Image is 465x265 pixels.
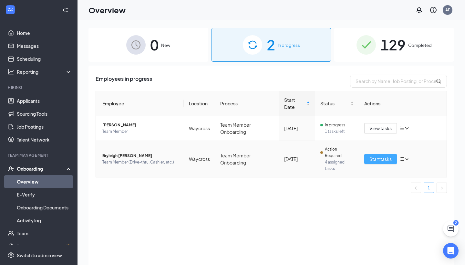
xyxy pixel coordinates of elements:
[17,188,72,201] a: E-Verify
[8,69,14,75] svg: Analysis
[284,125,310,132] div: [DATE]
[278,42,300,48] span: In progress
[424,183,434,193] a: 1
[8,252,14,259] svg: Settings
[17,120,72,133] a: Job Postings
[399,126,405,131] span: bars
[8,85,71,90] div: Hiring
[369,125,392,132] span: View tasks
[17,201,72,214] a: Onboarding Documents
[17,69,72,75] div: Reporting
[359,91,447,116] th: Actions
[411,183,421,193] button: left
[325,122,345,128] span: In progress
[17,39,72,52] a: Messages
[429,6,437,14] svg: QuestionInfo
[364,123,397,133] button: View tasks
[102,128,179,135] span: Team Member
[215,141,279,177] td: Team Member Onboarding
[161,42,170,48] span: New
[17,52,72,65] a: Scheduling
[17,133,72,146] a: Talent Network
[267,34,275,56] span: 2
[405,126,409,131] span: down
[415,6,423,14] svg: Notifications
[102,159,179,165] span: Team Member (Drive-thru, Cashier, etc.)
[443,243,459,259] div: Open Intercom Messenger
[17,227,72,240] a: Team
[325,159,354,172] span: 4 assigned tasks
[380,34,406,56] span: 129
[437,183,447,193] button: right
[8,165,14,172] svg: UserCheck
[17,214,72,227] a: Activity log
[399,156,405,162] span: bars
[102,122,179,128] span: [PERSON_NAME]
[284,96,305,111] span: Start Date
[411,183,421,193] li: Previous Page
[350,75,447,88] input: Search by Name, Job Posting, or Process
[88,5,126,16] h1: Overview
[150,34,159,56] span: 0
[17,94,72,107] a: Applicants
[414,186,418,190] span: left
[184,91,215,116] th: Location
[17,26,72,39] a: Home
[17,165,67,172] div: Onboarding
[96,75,152,88] span: Employees in progress
[315,91,359,116] th: Status
[447,225,455,233] svg: ChatActive
[8,153,71,158] div: Team Management
[440,186,444,190] span: right
[184,141,215,177] td: Waycross
[369,155,392,163] span: Start tasks
[325,146,354,159] span: Action Required
[408,42,432,48] span: Completed
[102,153,179,159] span: Bryleigh [PERSON_NAME]
[437,183,447,193] li: Next Page
[184,116,215,141] td: Waycross
[364,154,397,164] button: Start tasks
[96,91,184,116] th: Employee
[320,100,349,107] span: Status
[62,7,69,13] svg: Collapse
[17,252,62,259] div: Switch to admin view
[7,6,14,13] svg: WorkstreamLogo
[443,221,459,237] button: ChatActive
[405,157,409,161] span: down
[284,155,310,163] div: [DATE]
[325,128,354,135] span: 1 tasks left
[17,240,72,253] a: DocumentsCrown
[215,116,279,141] td: Team Member Onboarding
[453,220,459,226] div: 2
[445,7,450,13] div: AF
[17,107,72,120] a: Sourcing Tools
[215,91,279,116] th: Process
[17,175,72,188] a: Overview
